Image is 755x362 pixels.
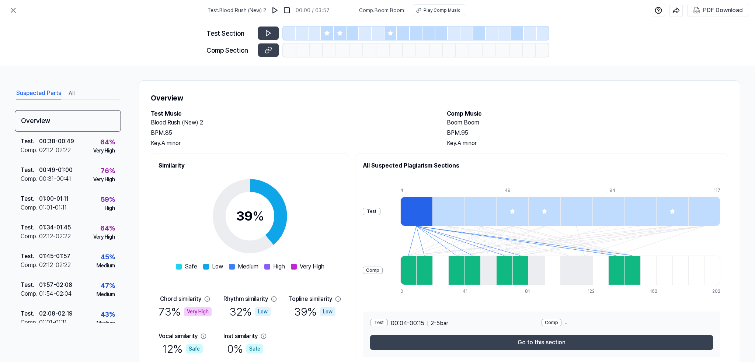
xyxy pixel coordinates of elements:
[650,288,666,295] div: 162
[223,295,268,303] div: Rhythm similarity
[39,175,71,183] div: 00:31 - 00:41
[69,88,74,99] button: All
[712,288,720,295] div: 202
[253,208,264,224] span: %
[370,335,713,350] button: Go to this section
[39,146,71,155] div: 02:12 - 02:22
[21,318,39,327] div: Comp .
[101,281,115,291] div: 47 %
[39,166,73,175] div: 00:49 - 01:00
[16,88,61,99] button: Suspected Parts
[105,204,115,212] div: High
[21,137,39,146] div: Test .
[21,309,39,318] div: Test .
[230,303,271,320] div: 32 %
[39,232,71,241] div: 02:12 - 02:22
[100,223,115,233] div: 64 %
[609,187,641,194] div: 94
[21,146,39,155] div: Comp .
[424,7,460,14] div: Play Comp Music
[271,7,279,14] img: play
[413,4,465,16] button: Play Comp Music
[93,233,115,241] div: Very High
[101,194,115,204] div: 59 %
[236,206,264,226] div: 39
[363,208,380,215] div: Test
[672,7,680,14] img: share
[159,303,212,320] div: 73 %
[714,187,720,194] div: 117
[400,187,432,194] div: 4
[463,288,479,295] div: 41
[39,137,74,146] div: 00:38 - 00:49
[692,4,744,17] button: PDF Download
[447,129,728,137] div: BPM. 95
[363,267,383,274] div: Comp
[588,288,603,295] div: 122
[363,161,720,170] h2: All Suspected Plagiarism Sections
[296,7,330,14] div: 00:00 / 03:57
[39,203,67,212] div: 01:01 - 01:11
[151,109,432,118] h2: Test Music
[151,129,432,137] div: BPM. 85
[151,139,432,148] div: Key. A minor
[431,319,448,328] span: 2 - 5 bar
[101,252,115,262] div: 45 %
[320,307,335,316] div: Low
[370,319,388,326] div: Test
[97,291,115,298] div: Medium
[93,176,115,183] div: Very High
[39,309,73,318] div: 02:08 - 02:19
[206,45,254,55] div: Comp Section
[21,232,39,241] div: Comp .
[693,7,700,14] img: PDF Download
[21,175,39,183] div: Comp .
[447,139,728,148] div: Key. A minor
[159,161,341,170] h2: Similarity
[21,281,39,289] div: Test .
[97,319,115,327] div: Medium
[15,110,121,132] div: Overview
[39,194,68,203] div: 01:00 - 01:11
[525,288,541,295] div: 81
[255,307,271,316] div: Low
[21,223,39,232] div: Test .
[151,118,432,127] h2: Blood Rush (New) 2
[21,203,39,212] div: Comp .
[703,6,743,15] div: PDF Download
[283,7,290,14] img: stop
[151,92,728,103] h1: Overview
[542,319,713,328] div: -
[223,332,258,341] div: Inst similarity
[39,223,71,232] div: 01:34 - 01:45
[186,344,203,354] div: Safe
[39,289,72,298] div: 01:54 - 02:04
[300,262,324,271] span: Very High
[447,109,728,118] h2: Comp Music
[294,303,335,320] div: 39 %
[238,262,258,271] span: Medium
[101,309,115,319] div: 43 %
[39,252,70,261] div: 01:45 - 01:57
[101,166,115,176] div: 76 %
[162,341,203,357] div: 12 %
[206,28,254,38] div: Test Section
[39,318,67,327] div: 01:01 - 01:11
[160,295,201,303] div: Chord similarity
[542,319,561,326] div: Comp
[39,261,71,270] div: 02:12 - 02:22
[39,281,72,289] div: 01:57 - 02:08
[288,295,332,303] div: Topline similarity
[359,7,404,14] span: Comp . Boom Boom
[93,147,115,155] div: Very High
[212,262,223,271] span: Low
[185,262,197,271] span: Safe
[505,187,537,194] div: 49
[208,7,266,14] span: Test . Blood Rush (New) 2
[159,332,198,341] div: Vocal similarity
[21,261,39,270] div: Comp .
[97,262,115,270] div: Medium
[184,307,212,316] div: Very High
[246,344,263,354] div: Safe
